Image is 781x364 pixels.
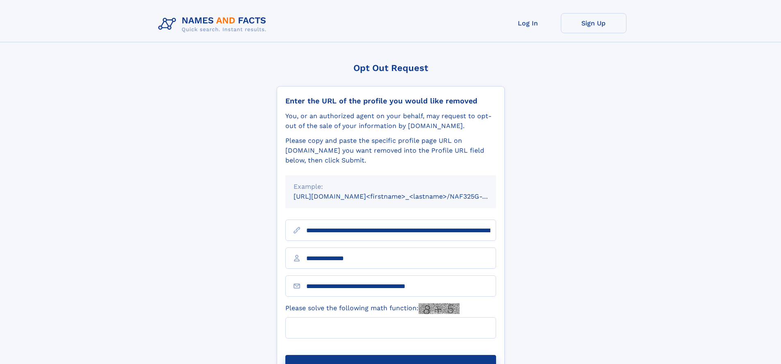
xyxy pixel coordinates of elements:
[285,136,496,165] div: Please copy and paste the specific profile page URL on [DOMAIN_NAME] you want removed into the Pr...
[285,111,496,131] div: You, or an authorized agent on your behalf, may request to opt-out of the sale of your informatio...
[285,303,460,314] label: Please solve the following math function:
[495,13,561,33] a: Log In
[285,96,496,105] div: Enter the URL of the profile you would like removed
[294,182,488,192] div: Example:
[561,13,626,33] a: Sign Up
[294,192,512,200] small: [URL][DOMAIN_NAME]<firstname>_<lastname>/NAF325G-xxxxxxxx
[155,13,273,35] img: Logo Names and Facts
[277,63,505,73] div: Opt Out Request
